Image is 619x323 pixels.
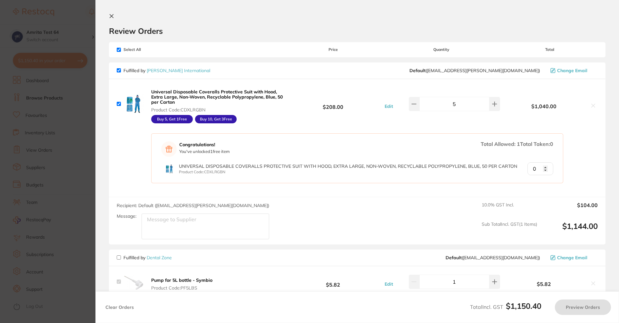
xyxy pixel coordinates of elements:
a: [PERSON_NAME] International [147,68,210,73]
b: $208.00 [285,98,381,110]
button: Edit [383,281,395,287]
p: Fulfilled by [123,255,172,260]
span: Select All [117,47,181,52]
button: Edit [383,103,395,109]
img: Universal Disposable Coveralls Protective Suit with Hood, Extra Large, Non-Woven, Recyclable Poly... [164,164,174,174]
span: Recipient: Default ( [EMAIL_ADDRESS][PERSON_NAME][DOMAIN_NAME] ) [117,203,269,208]
div: Hi [PERSON_NAME], ​ Starting [DATE], we’re making some updates to our product offerings on the Re... [28,10,114,161]
span: Total Incl. GST [470,304,541,310]
p: Fulfilled by [123,68,210,73]
label: Message: [117,214,136,219]
b: Default [446,255,462,261]
div: Total Allowed: Total Taken: [481,141,553,147]
button: Clear Orders [103,299,136,315]
img: ZDJzbg [123,94,144,114]
button: Preview Orders [555,299,611,315]
span: restocq@livingstone.com.au [409,68,540,73]
span: 1 [517,141,520,147]
output: $104.00 [542,202,598,216]
span: Quantity [381,47,502,52]
p: Message from Restocq, sent 4m ago [28,109,114,115]
span: Price [285,47,381,52]
b: $1,150.40 [506,301,541,311]
output: $1,144.00 [542,222,598,239]
div: Message content [28,10,114,107]
button: Change Email [548,68,598,73]
div: Buy 5, Get 1 Free [151,115,193,123]
p: You've unlocked 1 free item [179,149,230,154]
div: message notification from Restocq, 4m ago. Hi Amrita, ​ Starting 11 August, we’re making some upd... [10,6,119,119]
span: 10.0 % GST Incl. [482,202,537,216]
img: Profile image for Restocq [15,12,25,22]
b: Pump for 5L bottle - Symbio [151,277,212,283]
span: Change Email [557,255,587,260]
div: Buy 10, Get 3 Free [195,115,237,123]
b: $5.82 [285,276,381,288]
span: Product Code: CDXLRGBN [151,107,283,112]
span: Change Email [557,68,587,73]
span: Total [502,47,598,52]
b: Default [409,68,426,73]
span: hello@dentalzone.com.au [446,255,540,260]
a: Dental Zone [147,255,172,261]
strong: Congratulations! [179,142,230,147]
p: Product Code: CDXLRGBN [179,170,517,174]
b: Universal Disposable Coveralls Protective Suit with Hood, Extra Large, Non-Woven, Recyclable Poly... [151,89,283,105]
img: MDAtMi5qcGc [123,271,144,292]
button: Change Email [548,255,598,261]
input: Qty [527,162,553,175]
b: $1,040.00 [502,103,586,109]
h2: Review Orders [109,26,605,36]
span: 0 [550,141,553,147]
button: Universal Disposable Coveralls Protective Suit with Hood, Extra Large, Non-Woven, Recyclable Poly... [149,89,285,124]
span: Universal Disposable Coveralls Protective Suit with Hood, Extra Large, Non-Woven, Recyclable Poly... [179,163,517,169]
b: $5.82 [502,281,586,287]
span: Sub Total Incl. GST ( 1 Items) [482,222,537,239]
button: Pump for 5L bottle - Symbio Product Code:PF5LBS [149,277,214,291]
span: Product Code: PF5LBS [151,285,212,290]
